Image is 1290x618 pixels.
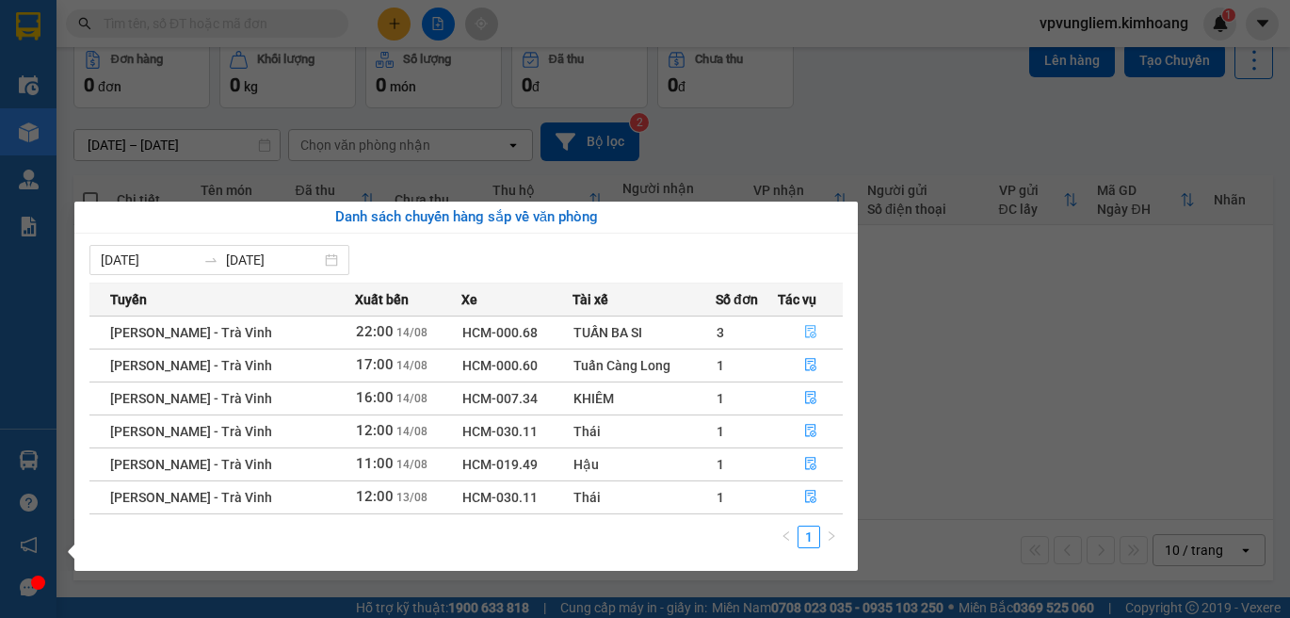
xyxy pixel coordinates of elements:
[203,252,218,268] span: to
[717,325,724,340] span: 3
[110,490,272,505] span: [PERSON_NAME] - Trà Vinh
[573,421,715,442] div: Thái
[573,355,715,376] div: Tuấn Càng Long
[356,356,394,373] span: 17:00
[775,526,798,548] li: Previous Page
[716,289,758,310] span: Số đơn
[461,289,477,310] span: Xe
[110,358,272,373] span: [PERSON_NAME] - Trà Vinh
[820,526,843,548] button: right
[804,424,817,439] span: file-done
[396,458,427,471] span: 14/08
[396,392,427,405] span: 14/08
[804,391,817,406] span: file-done
[462,457,538,472] span: HCM-019.49
[798,527,819,547] a: 1
[717,490,724,505] span: 1
[779,416,842,447] button: file-done
[779,482,842,512] button: file-done
[101,250,196,270] input: Từ ngày
[804,457,817,472] span: file-done
[804,490,817,505] span: file-done
[804,325,817,340] span: file-done
[110,289,147,310] span: Tuyến
[573,388,715,409] div: KHIÊM
[462,391,538,406] span: HCM-007.34
[779,383,842,414] button: file-done
[203,252,218,268] span: swap-right
[110,391,272,406] span: [PERSON_NAME] - Trà Vinh
[110,457,272,472] span: [PERSON_NAME] - Trà Vinh
[779,350,842,381] button: file-done
[396,359,427,372] span: 14/08
[572,289,608,310] span: Tài xế
[573,454,715,475] div: Hậu
[717,457,724,472] span: 1
[826,530,837,542] span: right
[396,425,427,438] span: 14/08
[110,325,272,340] span: [PERSON_NAME] - Trà Vinh
[462,325,538,340] span: HCM-000.68
[396,326,427,339] span: 14/08
[462,490,538,505] span: HCM-030.11
[226,250,321,270] input: Đến ngày
[779,449,842,480] button: file-done
[356,488,394,505] span: 12:00
[89,206,843,229] div: Danh sách chuyến hàng sắp về văn phòng
[356,455,394,472] span: 11:00
[573,487,715,508] div: Thái
[356,389,394,406] span: 16:00
[779,317,842,348] button: file-done
[396,491,427,504] span: 13/08
[573,322,715,343] div: TUẤN BA SI
[820,526,843,548] li: Next Page
[355,289,409,310] span: Xuất bến
[717,391,724,406] span: 1
[717,358,724,373] span: 1
[804,358,817,373] span: file-done
[717,424,724,439] span: 1
[798,526,820,548] li: 1
[778,289,816,310] span: Tác vụ
[462,358,538,373] span: HCM-000.60
[110,424,272,439] span: [PERSON_NAME] - Trà Vinh
[775,526,798,548] button: left
[781,530,792,542] span: left
[356,323,394,340] span: 22:00
[356,422,394,439] span: 12:00
[462,424,538,439] span: HCM-030.11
